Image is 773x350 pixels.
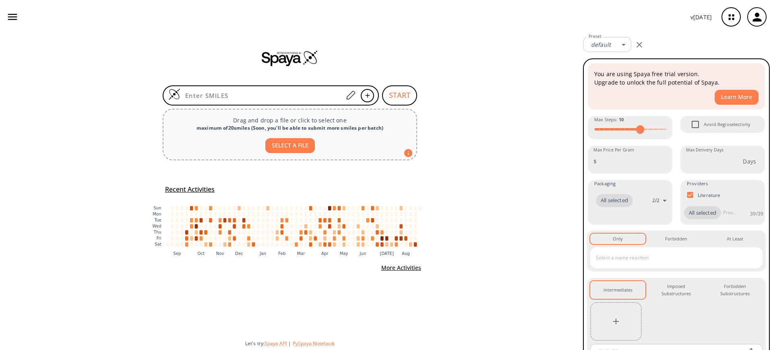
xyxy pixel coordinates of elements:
[157,236,161,240] text: Fri
[265,138,315,153] button: SELECT A FILE
[750,210,763,217] p: 39 / 39
[265,340,287,347] button: Spaya API
[714,283,756,298] div: Forbidden Substructures
[402,251,410,256] text: Aug
[340,251,348,256] text: May
[245,340,577,347] div: Let's try:
[649,234,704,244] button: Forbidden
[665,235,687,242] div: Forbidden
[698,192,721,199] p: Literature
[153,224,161,228] text: Wed
[596,197,633,205] span: All selected
[649,281,704,299] button: Imposed Substructures
[690,13,712,21] p: v [DATE]
[594,70,759,87] p: You are using Spaya free trial version. Upgrade to unlock the full potential of Spaya.
[707,234,763,244] button: At Least
[604,286,632,294] div: Intermediates
[180,91,343,99] input: Enter SMILES
[721,206,739,219] input: Provider name
[590,234,645,244] button: Only
[655,283,697,298] div: Imposed Substructures
[155,242,161,246] text: Sat
[591,41,611,48] em: default
[589,33,601,39] label: Preset
[235,251,243,256] text: Dec
[154,206,161,210] text: Sun
[704,121,750,128] span: Avoid Regioselectivity
[278,251,285,256] text: Feb
[153,206,161,246] g: y-axis tick label
[287,340,293,347] span: |
[594,251,747,264] input: Select a name reaction
[593,147,634,153] label: Max Price Per Gram
[687,116,704,133] span: Avoid Regioselectivity
[216,251,224,256] text: Nov
[154,218,161,222] text: Tue
[153,230,161,234] text: Thu
[590,281,645,299] button: Intermediates
[686,147,723,153] label: Max Delivery Days
[162,183,218,196] button: Recent Activities
[293,340,335,347] button: PySpaya Notebook
[743,157,756,166] p: Days
[613,235,623,242] div: Only
[174,251,181,256] text: Sep
[593,157,597,166] p: $
[707,281,763,299] button: Forbidden Substructures
[197,251,205,256] text: Oct
[652,197,659,204] p: 2 / 2
[382,85,417,106] button: START
[259,251,266,256] text: Jan
[321,251,329,256] text: Apr
[619,116,624,122] strong: 10
[165,185,215,194] h5: Recent Activities
[174,251,410,256] g: x-axis tick label
[153,212,161,216] text: Mon
[170,124,410,132] div: maximum of 20 smiles ( Soon, you'll be able to submit more smiles per batch )
[687,180,708,187] span: Providers
[380,251,394,256] text: [DATE]
[594,180,616,187] span: Packaging
[727,235,743,242] div: At Least
[594,116,624,123] span: Max Steps :
[378,261,424,275] button: More Activities
[715,90,759,105] button: Learn More
[262,50,318,66] img: Spaya logo
[297,251,305,256] text: Mar
[168,88,180,100] img: Logo Spaya
[684,209,721,217] span: All selected
[359,251,366,256] text: Jun
[170,116,410,124] p: Drag and drop a file or click to select one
